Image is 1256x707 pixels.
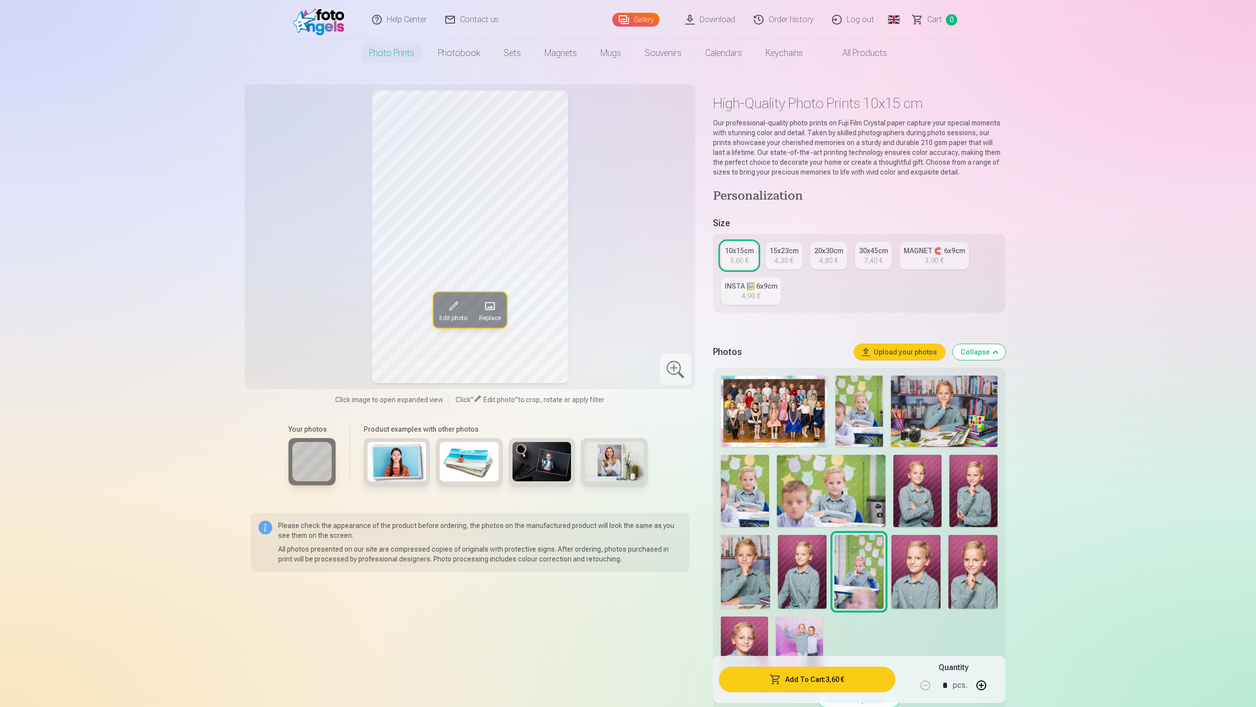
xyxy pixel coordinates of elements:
a: 30x45cm7,40 € [855,242,892,269]
div: 10x15cm [725,246,754,256]
div: 3,90 € [925,256,943,265]
div: 4,80 € [819,256,838,265]
p: Please check the appearance of the product before ordering, the photos on the manufactured produc... [278,521,682,540]
a: 15x23cm4,30 € [766,242,802,269]
span: Replace [479,314,501,322]
button: Replace [473,292,507,327]
a: Photobook [426,39,492,67]
div: 15x23cm [770,246,799,256]
a: 20x30cm4,80 € [810,242,847,269]
div: 20x30cm [814,246,843,256]
a: MAGNET 🧲 6x9cm3,90 € [900,242,969,269]
span: Click image to open expanded view [335,395,443,405]
span: Edit photo [484,396,515,404]
span: to crop, rotate or apply filter [518,396,604,404]
a: INSTA 🖼️ 6x9cm4,90 € [721,277,781,305]
a: Gallery [612,13,659,27]
button: Add To Cart:3,60 € [719,667,895,692]
div: 3,60 € [730,256,748,265]
h4: Personalization [713,189,1005,205]
a: Souvenirs [633,39,693,67]
div: pcs. [953,674,968,697]
a: Calendars [693,39,754,67]
button: Edit photo [433,292,473,327]
a: 10x15cm3,60 € [721,242,758,269]
a: Mugs [589,39,633,67]
span: Click [456,396,471,404]
a: Photo prints [357,39,426,67]
a: Keychains [754,39,815,67]
h5: Size [713,216,1005,230]
div: INSTA 🖼️ 6x9cm [725,281,777,291]
p: Our professional-quality photo prints on Fuji Film Crystal paper capture your special moments wit... [713,118,1005,177]
span: " [471,396,474,404]
h6: Your photos [288,424,336,434]
span: Edit photo [439,314,467,322]
div: MAGNET 🧲 6x9cm [904,246,965,256]
h5: Photos [713,345,846,359]
h1: High-Quality Photo Prints 10x15 cm [713,94,1005,112]
p: All photos presented on our site are compressed copies of originals with protective signs. After ... [278,544,682,564]
a: Magnets [533,39,589,67]
span: " [515,396,518,404]
div: 30x45cm [859,246,888,256]
div: 7,40 € [864,256,883,265]
button: Collapse [953,344,1005,360]
div: 4,30 € [774,256,793,265]
div: 4,90 € [742,291,760,301]
span: Сart [927,14,942,26]
h5: Quantity [939,662,969,674]
a: Sets [492,39,533,67]
h6: Product examples with other photos [360,424,652,434]
span: 0 [946,14,957,26]
a: All products [815,39,899,67]
button: Upload your photos [854,344,945,360]
img: /fa1 [293,4,349,35]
